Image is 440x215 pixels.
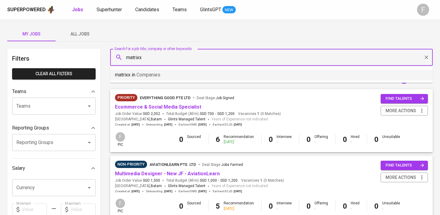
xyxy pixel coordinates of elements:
img: app logo [47,5,55,14]
div: Interview [277,134,292,145]
b: 0 [343,202,347,210]
b: 0 [269,202,273,210]
div: pic [115,132,126,147]
span: SGD 1,000 [200,178,217,183]
span: Years of Experience not indicated. [212,183,269,189]
a: Superhunter [97,6,123,14]
p: Salary [12,165,25,172]
div: [DATE] [224,139,254,145]
div: New Job received from Demand Team [115,94,137,101]
span: [DATE] [198,189,207,193]
div: Hired [351,201,360,211]
span: SGD 1,500 [143,178,160,183]
div: F [115,198,126,209]
button: Clear [422,53,431,62]
span: GlintsGPT [200,7,221,12]
a: Multimedia Designer - New JF - AviationLearn [115,171,220,176]
span: 1 [256,111,259,116]
span: Years of Experience not indicated. [212,116,269,123]
b: 0 [374,202,379,210]
span: Vacancies ( 0 Matches ) [241,178,284,183]
span: NEW [222,7,236,13]
span: [DATE] [131,123,140,127]
div: Recommendation [224,201,254,211]
span: Earliest EMD : [179,123,207,127]
button: Open [85,183,94,192]
div: Interview [277,201,292,211]
span: [DATE] [164,123,172,127]
b: 6 [216,135,220,144]
div: pic [115,198,126,214]
span: Vacancies ( 0 Matches ) [238,111,281,116]
button: find talents [381,94,428,103]
span: Clear All filters [17,70,91,78]
div: [DATE] [224,206,254,211]
span: [DATE] [234,123,242,127]
span: Created at : [115,123,140,127]
span: Job Signed [216,96,234,100]
div: F [115,132,126,142]
div: Teams [12,86,96,98]
button: Clear All filters [12,68,96,79]
span: 1 [259,178,262,183]
span: Job Order Value [115,178,160,183]
span: Onboarding : [146,123,172,127]
span: [DATE] [198,123,207,127]
button: Open [85,102,94,110]
div: Salary [12,162,96,174]
span: Jobs Farmed [221,163,243,167]
span: [GEOGRAPHIC_DATA] , [115,183,162,189]
div: Sufficient Talents in Pipeline [115,161,147,168]
div: - [351,206,360,211]
span: Deal Stage : [202,163,243,167]
span: Total Budget (All-In) [166,178,238,183]
span: My Jobs [11,30,52,38]
b: 0 [307,135,311,144]
span: find talents [386,162,424,169]
span: SGD 1,200 [217,111,235,116]
b: Jobs [72,7,83,12]
span: find talents [386,95,424,102]
span: more actions [386,174,416,181]
b: 0 [179,202,183,210]
div: - [382,139,400,145]
b: 0 [307,202,311,210]
div: - [314,139,328,145]
div: Sourced [187,201,201,211]
span: Earliest ECJD : [213,189,242,193]
span: Everything good Pte Ltd [140,96,191,100]
div: Reporting Groups [12,122,96,134]
span: [GEOGRAPHIC_DATA] , [115,116,162,123]
div: Superpowered [7,6,46,13]
span: SGD 2,052 [143,111,160,116]
p: Reporting Groups [12,124,49,132]
div: Offering [314,201,328,211]
div: Offering [314,134,328,145]
span: Priority [115,95,137,101]
span: Glints Managed Talent [168,184,205,188]
p: matrixx in [115,71,160,79]
div: Hired [351,134,360,145]
span: Aviationlearn Pte. Ltd [149,162,196,167]
span: Candidates [135,7,159,12]
span: Glints Managed Talent [168,117,205,121]
b: 0 [179,135,183,144]
button: more actions [381,173,428,183]
span: SGD 700 [200,111,214,116]
a: Superpoweredapp logo [7,5,55,14]
div: - [277,206,292,211]
a: GlintsGPT NEW [200,6,236,14]
span: Earliest ECJD : [213,123,242,127]
span: [DATE] [164,189,172,193]
a: Ecommerce & Social Media Specialist [115,104,201,110]
b: 0 [374,135,379,144]
div: Sourced [187,134,201,145]
span: - [218,178,219,183]
b: 0 [343,135,347,144]
div: Unsuitable [382,201,400,211]
a: Teams [172,6,188,14]
span: [DATE] [234,189,242,193]
div: Unsuitable [382,134,400,145]
span: Companies [136,72,160,78]
div: - [351,139,360,145]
